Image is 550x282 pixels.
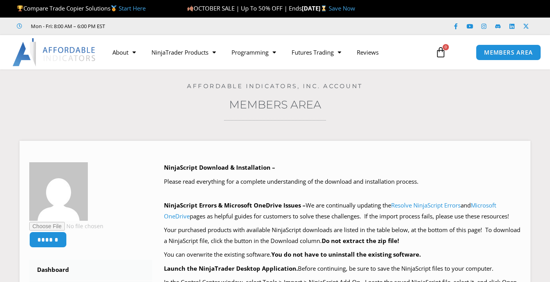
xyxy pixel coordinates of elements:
a: Affordable Indicators, Inc. Account [187,82,363,90]
a: Programming [224,43,284,61]
p: Your purchased products with available NinjaScript downloads are listed in the table below, at th... [164,225,521,247]
b: Do not extract the zip file! [322,237,399,245]
a: About [105,43,144,61]
a: 0 [424,41,458,64]
a: Reviews [349,43,386,61]
iframe: Customer reviews powered by Trustpilot [116,22,233,30]
p: You can overwrite the existing software. [164,249,521,260]
a: MEMBERS AREA [476,44,541,60]
a: NinjaTrader Products [144,43,224,61]
img: ed2c891267c1265ed1fb5d0346670cea95af1d0668f7387596cf58ddd4f6e951 [29,162,88,221]
span: Compare Trade Copier Solutions [17,4,146,12]
img: 🍂 [187,5,193,11]
nav: Menu [105,43,429,61]
b: You do not have to uninstall the existing software. [271,250,421,258]
p: Please read everything for a complete understanding of the download and installation process. [164,176,521,187]
a: Futures Trading [284,43,349,61]
img: ⌛ [321,5,327,11]
strong: [DATE] [302,4,329,12]
a: Microsoft OneDrive [164,201,496,220]
b: Launch the NinjaTrader Desktop Application. [164,264,298,272]
span: Mon - Fri: 8:00 AM – 6:00 PM EST [29,21,105,31]
b: NinjaScript Errors & Microsoft OneDrive Issues – [164,201,306,209]
img: 🥇 [111,5,117,11]
p: Before continuing, be sure to save the NinjaScript files to your computer. [164,263,521,274]
a: Members Area [229,98,321,111]
a: Dashboard [29,260,152,280]
a: Save Now [329,4,355,12]
span: MEMBERS AREA [484,50,533,55]
img: LogoAI | Affordable Indicators – NinjaTrader [12,38,96,66]
span: OCTOBER SALE | Up To 50% OFF | Ends [187,4,302,12]
span: 0 [443,44,449,50]
a: Resolve NinjaScript Errors [391,201,461,209]
a: Start Here [119,4,146,12]
p: We are continually updating the and pages as helpful guides for customers to solve these challeng... [164,200,521,222]
b: NinjaScript Download & Installation – [164,163,275,171]
img: 🏆 [17,5,23,11]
